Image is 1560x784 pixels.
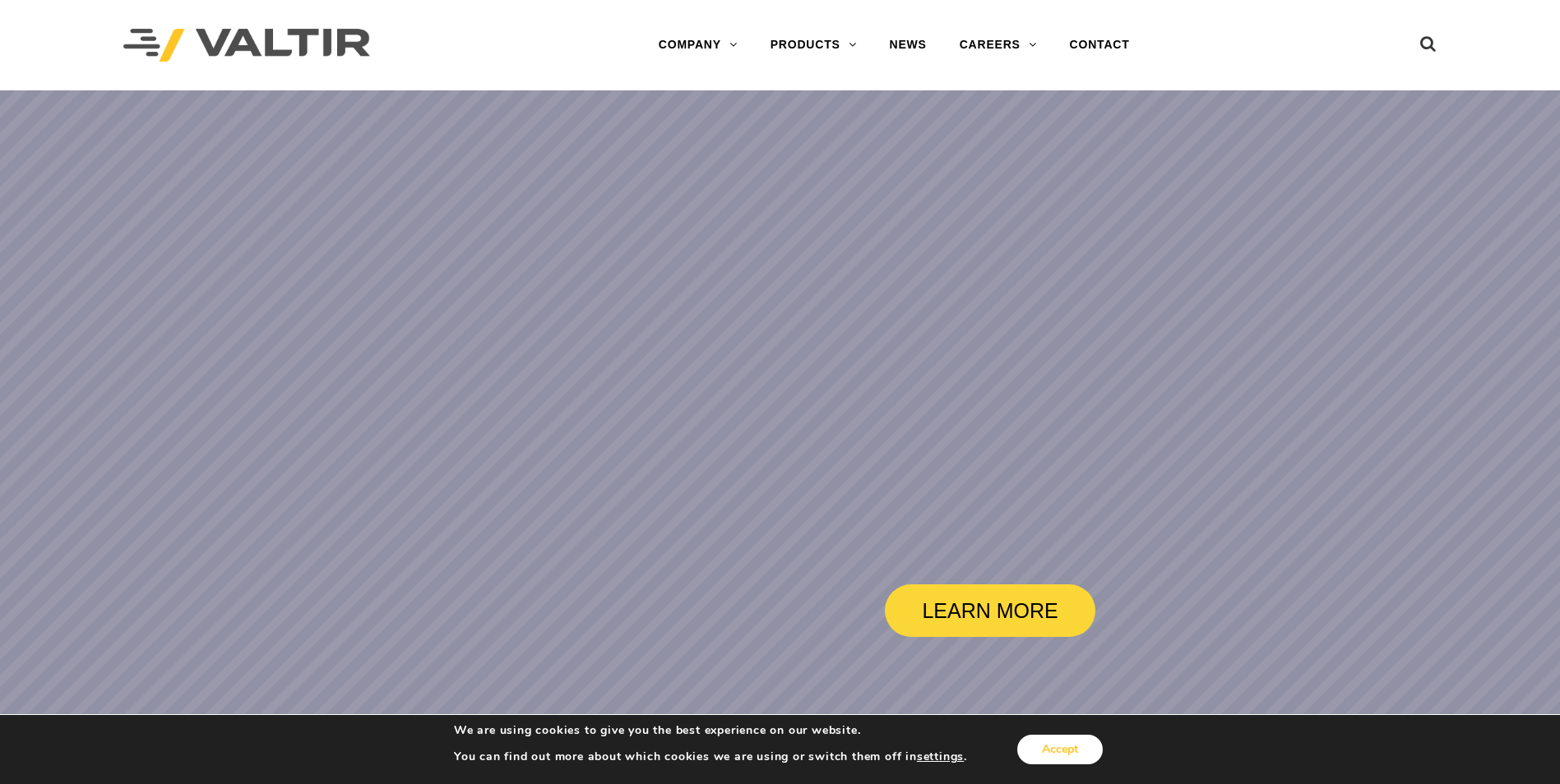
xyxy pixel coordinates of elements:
a: NEWS [873,29,943,62]
a: PRODUCTS [754,29,873,62]
a: LEARN MORE [885,584,1095,637]
img: Valtir [123,29,370,62]
a: COMPANY [642,29,754,62]
button: Accept [1017,735,1103,764]
a: CAREERS [943,29,1053,62]
button: settings [917,749,964,764]
a: CONTACT [1053,29,1146,62]
p: You can find out more about which cookies we are using or switch them off in . [454,749,967,764]
p: We are using cookies to give you the best experience on our website. [454,723,967,738]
